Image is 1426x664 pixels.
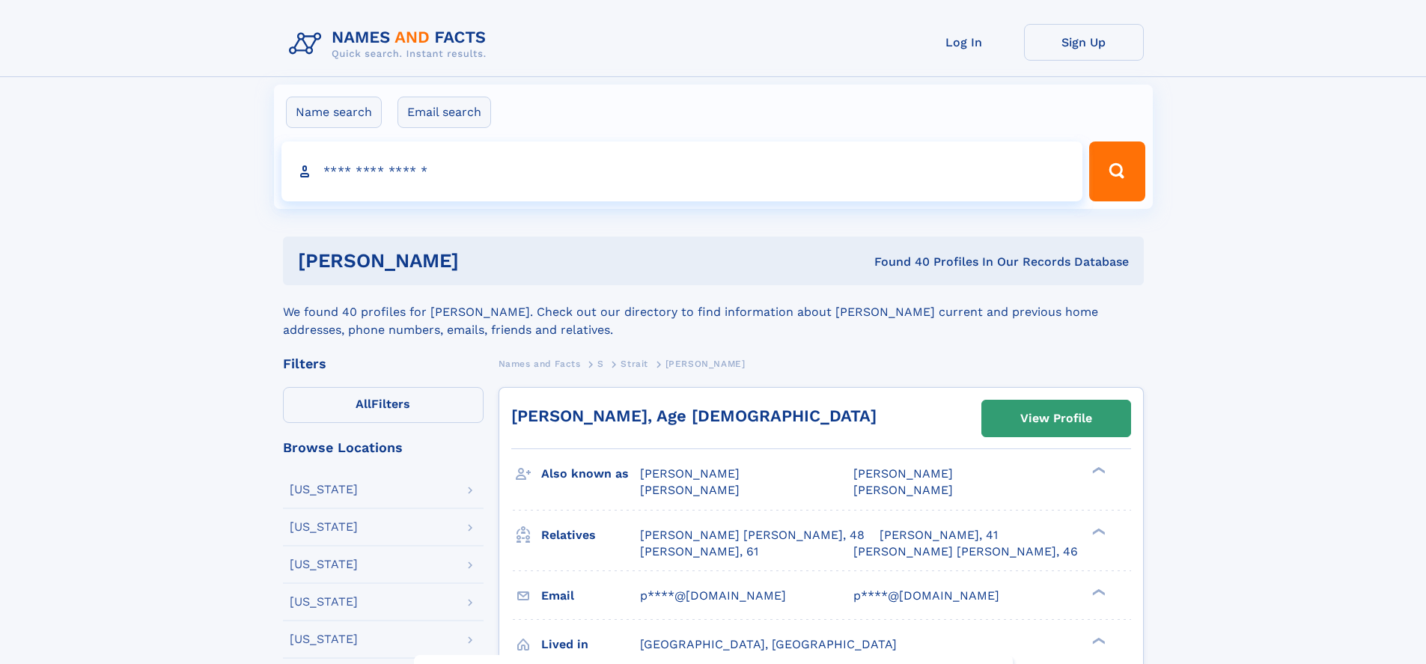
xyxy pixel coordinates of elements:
span: [PERSON_NAME] [640,483,740,497]
a: Strait [621,354,648,373]
div: [US_STATE] [290,484,358,496]
a: Sign Up [1024,24,1144,61]
input: search input [281,141,1083,201]
a: [PERSON_NAME] [PERSON_NAME], 46 [853,543,1078,560]
div: [US_STATE] [290,633,358,645]
a: S [597,354,604,373]
div: Filters [283,357,484,371]
span: [PERSON_NAME] [853,466,953,481]
label: Name search [286,97,382,128]
span: [GEOGRAPHIC_DATA], [GEOGRAPHIC_DATA] [640,637,897,651]
div: [US_STATE] [290,558,358,570]
div: We found 40 profiles for [PERSON_NAME]. Check out our directory to find information about [PERSON... [283,285,1144,339]
label: Email search [397,97,491,128]
h3: Relatives [541,523,640,548]
div: View Profile [1020,401,1092,436]
div: ❯ [1088,636,1106,645]
h3: Lived in [541,632,640,657]
a: [PERSON_NAME], 41 [880,527,998,543]
div: ❯ [1088,466,1106,475]
div: [US_STATE] [290,521,358,533]
div: ❯ [1088,587,1106,597]
a: [PERSON_NAME], 61 [640,543,758,560]
h1: [PERSON_NAME] [298,252,667,270]
a: Log In [904,24,1024,61]
h3: Email [541,583,640,609]
span: [PERSON_NAME] [853,483,953,497]
div: Browse Locations [283,441,484,454]
h3: Also known as [541,461,640,487]
div: ❯ [1088,526,1106,536]
a: Names and Facts [499,354,581,373]
span: Strait [621,359,648,369]
span: All [356,397,371,411]
a: View Profile [982,400,1130,436]
span: [PERSON_NAME] [640,466,740,481]
div: Found 40 Profiles In Our Records Database [666,254,1129,270]
label: Filters [283,387,484,423]
a: [PERSON_NAME], Age [DEMOGRAPHIC_DATA] [511,406,877,425]
a: [PERSON_NAME] [PERSON_NAME], 48 [640,527,865,543]
span: S [597,359,604,369]
div: [US_STATE] [290,596,358,608]
button: Search Button [1089,141,1145,201]
img: Logo Names and Facts [283,24,499,64]
span: [PERSON_NAME] [665,359,746,369]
